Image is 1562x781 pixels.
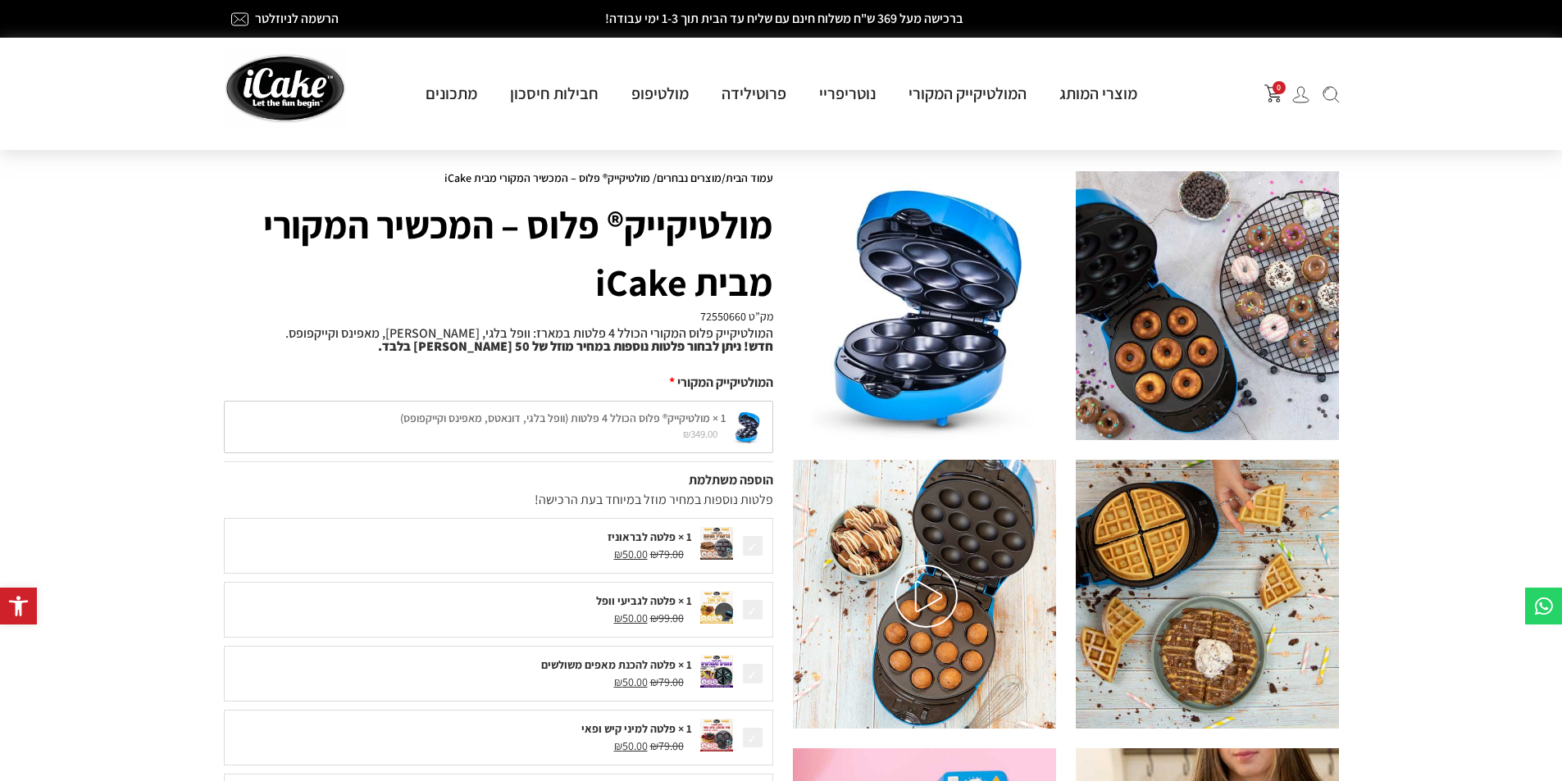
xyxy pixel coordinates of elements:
[614,611,648,625] span: 50.00
[614,547,622,561] span: ₪
[233,529,692,546] div: 1 × פלטה לבראוניז
[233,656,692,674] div: 1 × פלטה להכנת מאפים משולשים
[614,738,648,753] span: 50.00
[657,170,722,185] a: מוצרים נבחרים
[650,611,684,625] span: 99.00
[650,674,658,689] span: ₪
[892,83,1043,104] a: המולטיקייק המקורי
[615,83,705,104] a: מולטיפופ
[224,311,773,322] h4: מק”ט 72550660
[614,674,648,689] span: 50.00
[650,611,658,625] span: ₪
[650,674,684,689] span: 79.00
[614,547,648,561] span: 50.00
[224,490,773,510] div: פלטות נוספות במחיר מוזל במיוחד בעת הרכישה!
[224,327,773,353] p: המולטיקייק פלוס המקורי הכולל 4 פלטות במארז: וופל בלגי, [PERSON_NAME], מאפינס וקייקפופס.
[224,373,773,393] div: המולטיקייק המקורי
[614,738,622,753] span: ₪
[705,83,803,104] a: פרוטילידה
[224,196,773,311] h1: מולטיקייק® פלוס – המכשיר המקורי מבית iCake
[650,738,658,753] span: ₪
[224,470,773,490] div: הוספה משתלמת
[233,720,692,738] div: 1 × פלטה למיני קיש ופאי
[895,565,958,628] img: play-white.svg
[650,547,684,561] span: 79.00
[465,12,1104,25] h2: ברכישה מעל 369 ש"ח משלוח חינם עם שליח עד הבית תוך 1-3 ימי עבודה!
[409,83,494,104] a: מתכונים
[1273,81,1286,94] span: 0
[793,171,1056,440] img: %D7%9E%D7%95%D7%9C%D7%98%D7%99%D7%A7%D7%99%D7%99%D7%A7-%D7%A8%D7%A7%D7%A2-%D7%9C%D7%91%D7%9F.jpeg
[614,611,622,625] span: ₪
[650,547,658,561] span: ₪
[1264,84,1282,102] button: פתח עגלת קניות צדדית
[494,83,615,104] a: חבילות חיסכון
[255,10,339,27] a: הרשמה לניוזלטר
[803,83,892,104] a: נוטריפריי
[1076,460,1339,729] img: %D7%9E%D7%95%D7%9C%D7%9C%D7%98%D7%99%D7%A7%D7%99%D7%99%D7%A7_%D7%92%D7%93%D7%95%D7%9C_59_of_116.jpg
[1043,83,1154,104] a: מוצרי המותג
[726,170,773,185] a: עמוד הבית
[650,738,684,753] span: 79.00
[233,593,692,610] div: 1 × פלטה לגביעי וופל
[614,674,622,689] span: ₪
[1264,84,1282,102] img: shopping-cart.png
[224,171,773,184] nav: Breadcrumb
[378,338,773,355] strong: חדש! ניתן לבחור פלטות נוספות במחיר מוזל של 50 [PERSON_NAME] בלבד.
[793,460,1056,729] img: %D7%9E%D7%95%D7%9C%D7%9C%D7%98%D7%99%D7%A7%D7%99%D7%99%D7%A7_%D7%92%D7%93%D7%95%D7%9C_66_of_116.jpg
[1076,171,1339,440] img: %D7%9E%D7%95%D7%9C%D7%9C%D7%98%D7%99%D7%A7%D7%99%D7%99%D7%A7_%D7%92%D7%93%D7%95%D7%9C_48_of_116.jpg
